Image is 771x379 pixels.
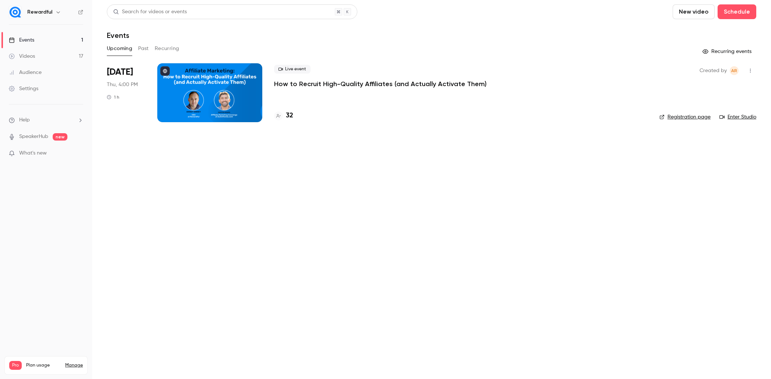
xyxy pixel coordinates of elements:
a: Manage [65,362,83,368]
iframe: Noticeable Trigger [74,150,83,157]
button: Upcoming [107,43,132,54]
h4: 32 [286,111,293,121]
h1: Events [107,31,129,40]
span: Pro [9,361,22,370]
div: Search for videos or events [113,8,187,16]
button: Schedule [718,4,756,19]
button: Recurring events [699,46,756,57]
span: AR [731,66,737,75]
span: What's new [19,149,47,157]
a: Registration page [659,113,711,121]
span: Live event [274,65,311,74]
span: Help [19,116,30,124]
div: 1 h [107,94,119,100]
div: Events [9,36,34,44]
a: Enter Studio [719,113,756,121]
div: Sep 18 Thu, 5:00 PM (Europe/Paris) [107,63,146,122]
button: New video [673,4,715,19]
div: Audience [9,69,42,76]
span: Audrey Rampon [730,66,739,75]
div: Settings [9,85,38,92]
button: Past [138,43,149,54]
li: help-dropdown-opener [9,116,83,124]
a: 32 [274,111,293,121]
button: Recurring [155,43,179,54]
span: Plan usage [26,362,61,368]
span: Created by [700,66,727,75]
span: Thu, 4:00 PM [107,81,138,88]
div: Videos [9,53,35,60]
a: SpeakerHub [19,133,48,141]
span: [DATE] [107,66,133,78]
span: new [53,133,67,141]
h6: Rewardful [27,8,52,16]
a: How to Recruit High-Quality Affiliates (and Actually Activate Them) [274,79,487,88]
img: Rewardful [9,6,21,18]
